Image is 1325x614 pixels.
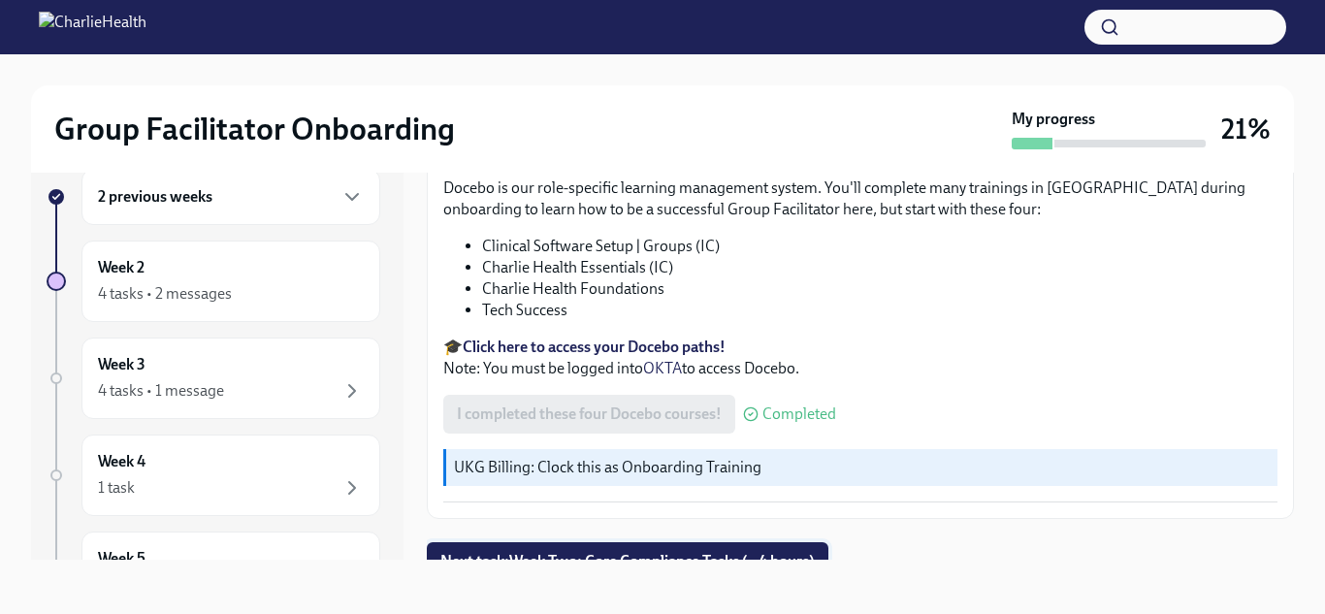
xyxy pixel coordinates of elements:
[98,451,145,472] h6: Week 4
[643,359,682,377] a: OKTA
[39,12,146,43] img: CharlieHealth
[47,338,380,419] a: Week 34 tasks • 1 message
[443,337,1277,379] p: 🎓 Note: You must be logged into to access Docebo.
[440,552,815,571] span: Next task : Week Two: Core Compliance Tasks (~ 4 hours)
[1221,112,1271,146] h3: 21%
[427,542,828,581] button: Next task:Week Two: Core Compliance Tasks (~ 4 hours)
[454,457,1270,478] p: UKG Billing: Clock this as Onboarding Training
[443,178,1277,220] p: Docebo is our role-specific learning management system. You'll complete many trainings in [GEOGRA...
[54,110,455,148] h2: Group Facilitator Onboarding
[81,169,380,225] div: 2 previous weeks
[482,236,1277,257] li: Clinical Software Setup | Groups (IC)
[47,532,380,613] a: Week 5
[98,186,212,208] h6: 2 previous weeks
[482,278,1277,300] li: Charlie Health Foundations
[98,380,224,402] div: 4 tasks • 1 message
[482,257,1277,278] li: Charlie Health Essentials (IC)
[762,406,836,422] span: Completed
[98,354,145,375] h6: Week 3
[482,300,1277,321] li: Tech Success
[47,435,380,516] a: Week 41 task
[98,548,145,569] h6: Week 5
[1012,109,1095,130] strong: My progress
[463,338,726,356] a: Click here to access your Docebo paths!
[47,241,380,322] a: Week 24 tasks • 2 messages
[98,477,135,499] div: 1 task
[98,257,145,278] h6: Week 2
[98,283,232,305] div: 4 tasks • 2 messages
